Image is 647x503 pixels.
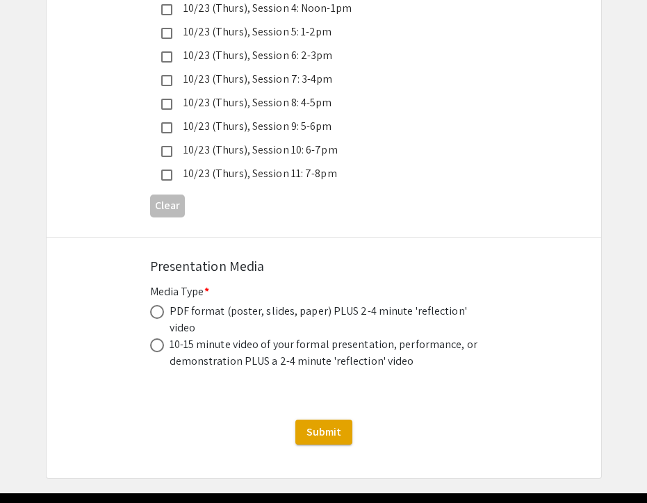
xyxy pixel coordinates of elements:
[150,284,209,299] mat-label: Media Type
[172,71,464,88] div: 10/23 (Thurs), Session 7: 3-4pm
[10,440,59,493] iframe: Chat
[172,118,464,135] div: 10/23 (Thurs), Session 9: 5-6pm
[172,94,464,111] div: 10/23 (Thurs), Session 8: 4-5pm
[172,47,464,64] div: 10/23 (Thurs), Session 6: 2-3pm
[295,420,352,445] button: Submit
[172,165,464,182] div: 10/23 (Thurs), Session 11: 7-8pm
[150,256,498,277] div: Presentation Media
[306,424,341,439] span: Submit
[170,336,482,370] div: 10-15 minute video of your formal presentation, performance, or demonstration PLUS a 2-4 minute '...
[170,303,482,336] div: PDF format (poster, slides, paper) PLUS 2-4 minute 'reflection' video
[172,24,464,40] div: 10/23 (Thurs), Session 5: 1-2pm
[150,195,185,217] button: Clear
[172,142,464,158] div: 10/23 (Thurs), Session 10: 6-7pm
